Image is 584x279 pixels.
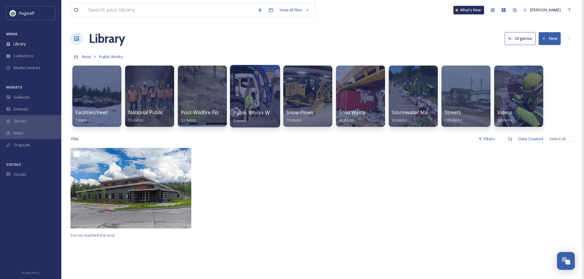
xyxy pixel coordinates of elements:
span: Facilities/Fleet [75,109,108,116]
span: 1 file [71,136,78,142]
span: Public Works Week 2025 [233,109,291,116]
span: 9 items [233,118,247,123]
a: Snow Plows10 items [286,110,314,123]
span: SnapLink [13,142,30,148]
span: Media Centres [13,65,40,71]
a: Public Works Week 20259 items [233,110,291,123]
a: Stormwater Management39 items [392,110,451,123]
span: Stories [13,118,27,124]
span: Stormwater Management [392,109,451,116]
span: Snow Plows [286,109,314,116]
span: Videos [497,109,513,116]
input: Search your library [85,3,254,17]
a: Privacy Policy [22,269,40,276]
span: 30 items [497,117,513,123]
a: Post-Wildfire Flooding53 items [181,110,232,123]
a: Videos30 items [497,110,513,123]
span: You've reached the end [71,232,114,238]
span: Public Works [99,54,123,59]
span: Socials [13,172,26,177]
span: Solid Waste [339,109,366,116]
span: 139 items [445,117,462,123]
button: New [539,32,561,45]
span: Library [13,41,26,47]
span: Streets [445,109,461,116]
span: Collections [13,53,34,59]
div: Filters [475,133,498,145]
div: Date Created [515,133,546,145]
span: 53 items [181,117,196,123]
span: 1 item [75,117,86,123]
a: Streets139 items [445,110,462,123]
a: Facilities/Fleet1 item [75,110,108,123]
a: View all files [277,4,312,16]
span: Select all [549,136,566,142]
a: [PERSON_NAME] [520,4,564,16]
a: Solid Waste66 items [339,110,366,123]
span: MEDIA [6,32,17,36]
span: [PERSON_NAME] [530,7,561,13]
span: 10 items [286,117,302,123]
span: National Public Works Week [128,109,193,116]
button: Organise [505,32,536,45]
span: Flagstaff [19,10,34,16]
a: National Public Works Week30 items [128,110,193,123]
span: SOCIALS [6,162,21,167]
span: Root [82,54,91,59]
span: Post-Wildfire Flooding [181,109,232,116]
button: Open Chat [557,252,575,270]
span: Embeds [13,106,29,112]
a: What's New [453,6,484,14]
span: WIDGETS [6,85,22,89]
span: 30 items [128,117,143,123]
a: Root [82,53,91,60]
img: images%20%282%29.jpeg [10,10,16,16]
a: Public Works [99,53,123,60]
span: 39 items [392,117,407,123]
a: Library [89,29,125,48]
span: Maps [13,130,24,136]
span: 66 items [339,117,354,123]
img: Public Works Facility.jpg [71,148,191,228]
span: Privacy Policy [22,271,40,275]
span: Galleries [13,94,30,100]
